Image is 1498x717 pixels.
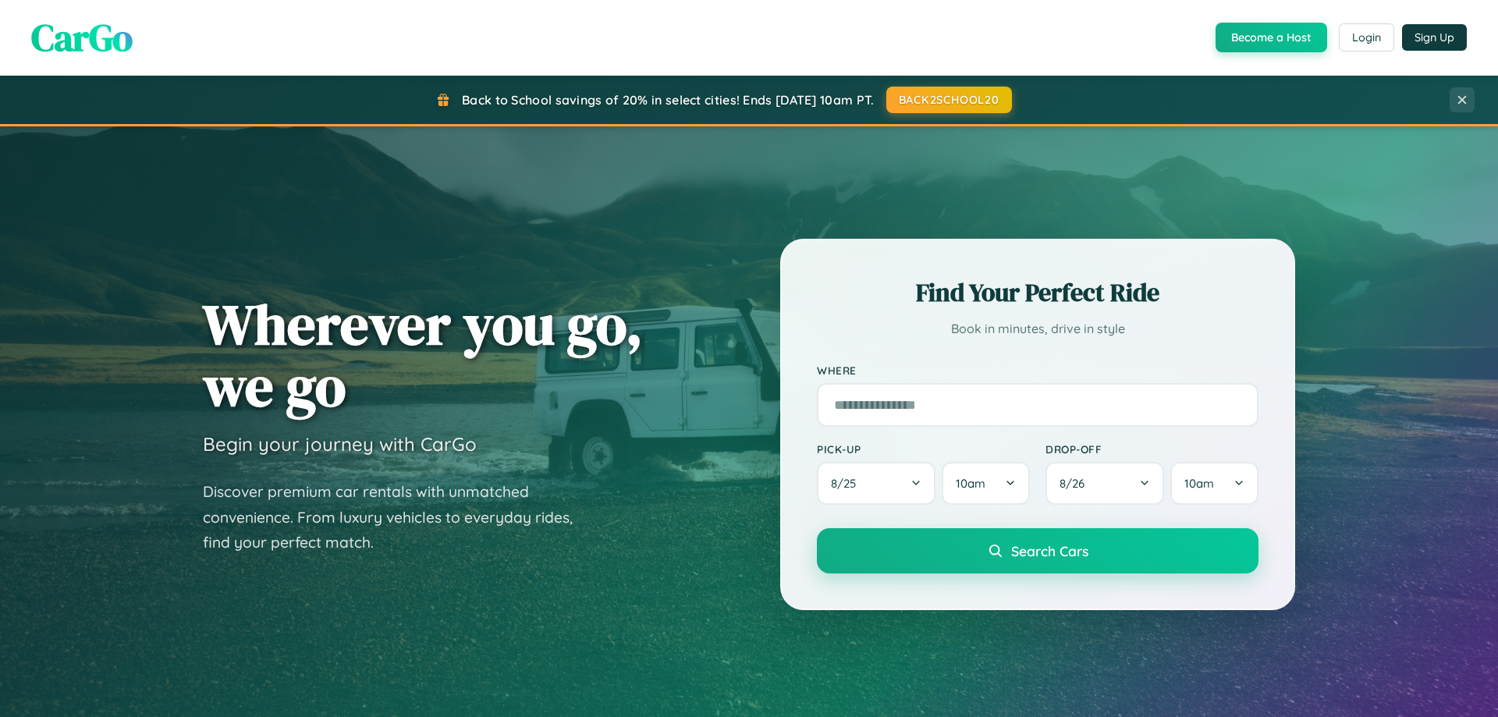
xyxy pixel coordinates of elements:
span: 10am [1184,476,1214,491]
label: Where [817,364,1258,377]
label: Pick-up [817,442,1030,456]
span: Search Cars [1011,542,1088,559]
button: Sign Up [1402,24,1467,51]
span: Back to School savings of 20% in select cities! Ends [DATE] 10am PT. [462,92,874,108]
button: 10am [1170,462,1258,505]
button: Search Cars [817,528,1258,573]
button: 8/25 [817,462,935,505]
span: 8 / 26 [1060,476,1092,491]
h2: Find Your Perfect Ride [817,275,1258,310]
button: Login [1339,23,1394,51]
button: 10am [942,462,1030,505]
p: Discover premium car rentals with unmatched convenience. From luxury vehicles to everyday rides, ... [203,479,593,555]
button: Become a Host [1216,23,1327,52]
label: Drop-off [1045,442,1258,456]
span: 8 / 25 [831,476,864,491]
p: Book in minutes, drive in style [817,318,1258,340]
button: BACK2SCHOOL20 [886,87,1012,113]
span: 10am [956,476,985,491]
h1: Wherever you go, we go [203,293,643,417]
span: CarGo [31,12,133,63]
button: 8/26 [1045,462,1164,505]
h3: Begin your journey with CarGo [203,432,477,456]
